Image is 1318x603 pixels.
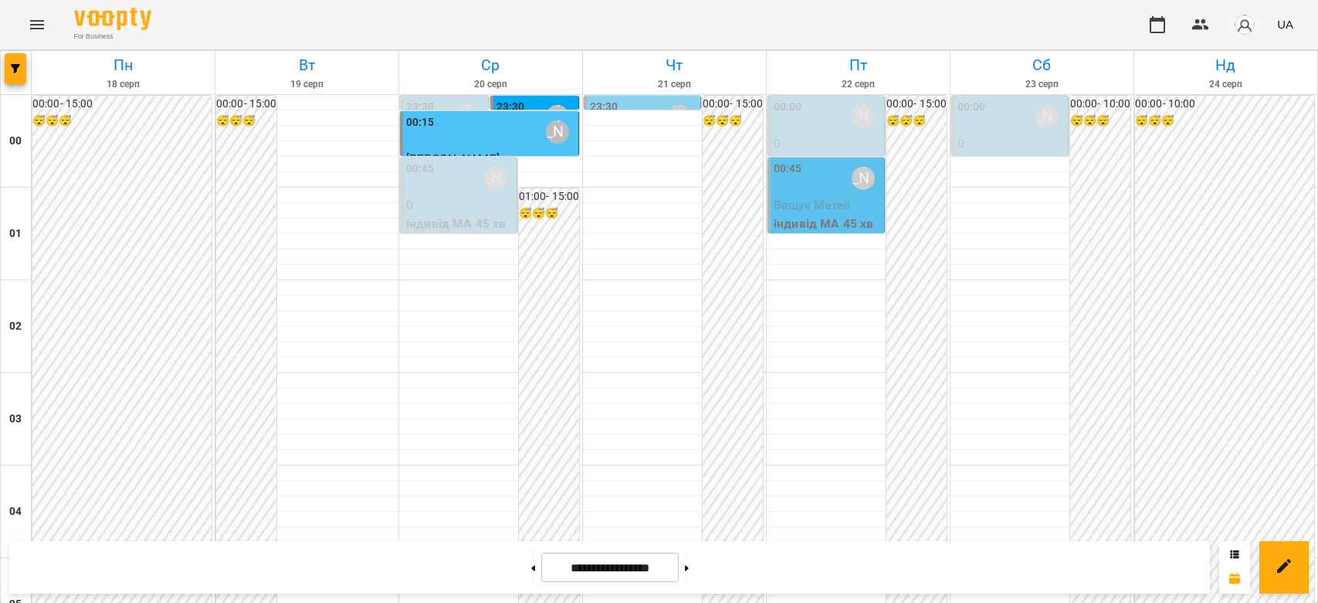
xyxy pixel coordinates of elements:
[519,205,579,222] h6: 😴😴😴
[1135,113,1314,130] h6: 😴😴😴
[769,53,947,77] h6: Пт
[953,53,1131,77] h6: Сб
[496,99,525,116] label: 23:30
[34,77,212,92] h6: 18 серп
[1035,105,1059,128] div: Бондарєва Валерія
[218,53,396,77] h6: Вт
[668,105,691,128] div: Бондарєва Валерія
[852,105,875,128] div: Бондарєва Валерія
[484,167,507,190] div: Бондарєва Валерія
[774,198,851,212] span: Ващук Матей
[769,77,947,92] h6: 22 серп
[957,99,986,116] label: 00:00
[401,77,580,92] h6: 20 серп
[406,196,513,215] p: 0
[886,96,947,113] h6: 00:00 - 15:00
[585,77,764,92] h6: 21 серп
[9,133,22,150] h6: 00
[774,153,881,189] p: індивід МА 45 хв ([PERSON_NAME])
[406,99,435,116] label: 23:30
[406,151,500,166] span: [PERSON_NAME]
[216,96,276,113] h6: 00:00 - 15:00
[9,225,22,242] h6: 01
[546,105,569,128] div: Бондарєва Валерія
[953,77,1131,92] h6: 23 серп
[774,161,802,178] label: 00:45
[957,153,1065,189] p: індивід МА 45 хв ([PERSON_NAME])
[852,167,875,190] div: Бондарєва Валерія
[546,120,569,144] div: Бондарєва Валерія
[406,161,435,178] label: 00:45
[703,113,763,130] h6: 😴😴😴
[1137,53,1315,77] h6: Нд
[774,134,881,153] p: 0
[74,8,151,30] img: Voopty Logo
[406,215,513,251] p: індивід МА 45 хв ([PERSON_NAME])
[703,96,763,113] h6: 00:00 - 15:00
[401,53,580,77] h6: Ср
[774,215,881,233] p: індивід МА 45 хв
[1277,16,1293,32] span: UA
[34,53,212,77] h6: Пн
[585,53,764,77] h6: Чт
[957,134,1065,153] p: 0
[9,411,22,428] h6: 03
[406,114,435,131] label: 00:15
[886,113,947,130] h6: 😴😴😴
[1135,96,1314,113] h6: 00:00 - 10:00
[590,99,618,116] label: 23:30
[74,32,151,42] span: For Business
[1137,77,1315,92] h6: 24 серп
[32,113,212,130] h6: 😴😴😴
[774,99,802,116] label: 00:00
[456,105,479,128] div: Бондарєва Валерія
[32,96,212,113] h6: 00:00 - 15:00
[519,188,579,205] h6: 01:00 - 15:00
[1271,10,1299,39] button: UA
[1070,96,1130,113] h6: 00:00 - 10:00
[1234,14,1255,36] img: avatar_s.png
[9,318,22,335] h6: 02
[216,113,276,130] h6: 😴😴😴
[19,6,56,43] button: Menu
[9,503,22,520] h6: 04
[218,77,396,92] h6: 19 серп
[1070,113,1130,130] h6: 😴😴😴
